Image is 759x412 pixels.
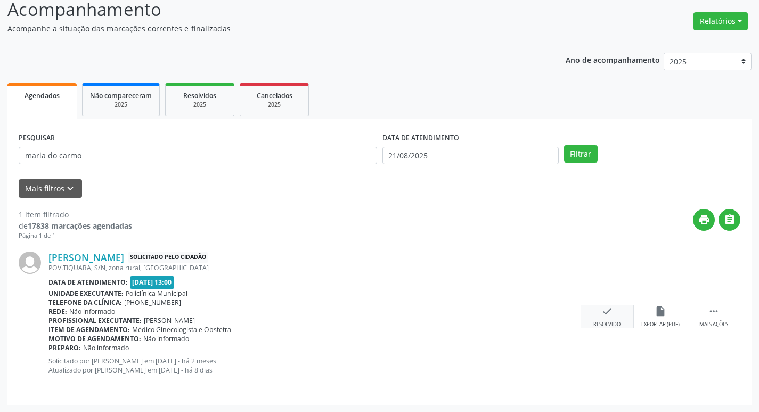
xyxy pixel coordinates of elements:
[719,209,740,231] button: 
[48,289,124,298] b: Unidade executante:
[708,305,720,317] i: 
[48,343,81,352] b: Preparo:
[48,357,581,375] p: Solicitado por [PERSON_NAME] em [DATE] - há 2 meses Atualizado por [PERSON_NAME] em [DATE] - há 8...
[48,252,124,263] a: [PERSON_NAME]
[693,209,715,231] button: print
[566,53,660,66] p: Ano de acompanhamento
[132,325,231,334] span: Médico Ginecologista e Obstetra
[28,221,132,231] strong: 17838 marcações agendadas
[130,276,175,288] span: [DATE] 13:00
[183,91,216,100] span: Resolvidos
[48,307,67,316] b: Rede:
[693,12,748,30] button: Relatórios
[48,334,141,343] b: Motivo de agendamento:
[19,179,82,198] button: Mais filtroskeyboard_arrow_down
[48,316,142,325] b: Profissional executante:
[19,147,377,165] input: Nome, CNS
[641,321,680,328] div: Exportar (PDF)
[699,321,728,328] div: Mais ações
[64,183,76,195] i: keyboard_arrow_down
[7,23,528,34] p: Acompanhe a situação das marcações correntes e finalizadas
[19,220,132,231] div: de
[601,305,613,317] i: check
[382,130,459,147] label: DATA DE ATENDIMENTO
[698,214,710,225] i: print
[143,334,189,343] span: Não informado
[173,101,226,109] div: 2025
[382,147,559,165] input: Selecione um intervalo
[48,325,130,334] b: Item de agendamento:
[655,305,666,317] i: insert_drive_file
[144,316,195,325] span: [PERSON_NAME]
[564,145,598,163] button: Filtrar
[248,101,301,109] div: 2025
[25,91,60,100] span: Agendados
[124,298,181,307] span: [PHONE_NUMBER]
[48,298,122,307] b: Telefone da clínica:
[69,307,115,316] span: Não informado
[19,209,132,220] div: 1 item filtrado
[19,252,41,274] img: img
[48,278,128,287] b: Data de atendimento:
[257,91,292,100] span: Cancelados
[593,321,621,328] div: Resolvido
[90,91,152,100] span: Não compareceram
[126,289,187,298] span: Policlínica Municipal
[19,130,55,147] label: PESQUISAR
[90,101,152,109] div: 2025
[19,231,132,240] div: Página 1 de 1
[83,343,129,352] span: Não informado
[128,252,208,263] span: Solicitado pelo cidadão
[724,214,736,225] i: 
[48,263,581,272] div: POV.TIQUARA, S/N, zona rural, [GEOGRAPHIC_DATA]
